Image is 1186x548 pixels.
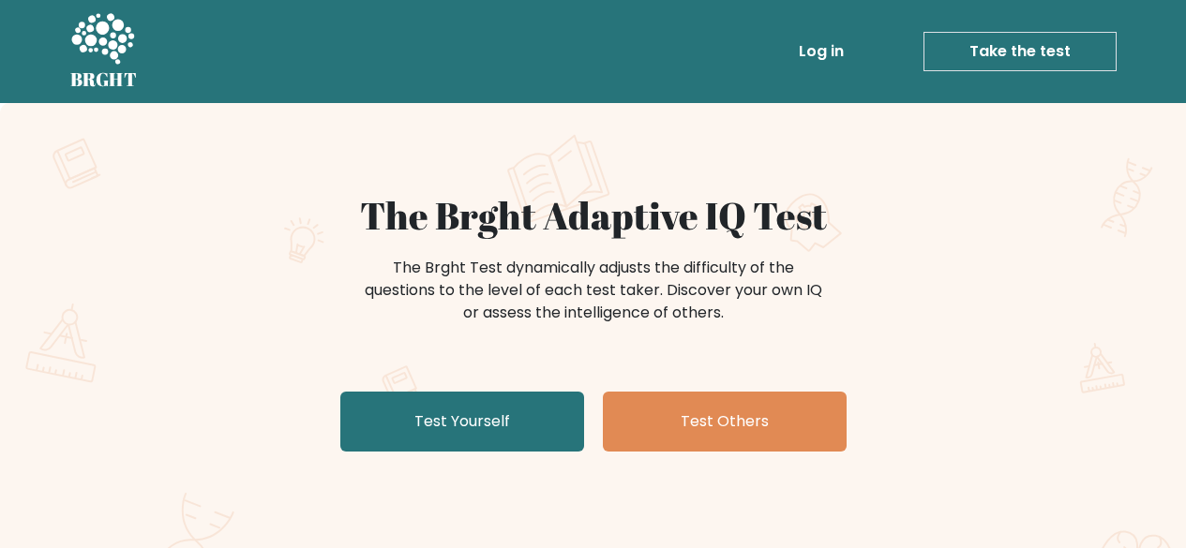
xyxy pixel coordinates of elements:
a: BRGHT [70,7,138,96]
a: Log in [791,33,851,70]
h5: BRGHT [70,68,138,91]
div: The Brght Test dynamically adjusts the difficulty of the questions to the level of each test take... [359,257,828,324]
h1: The Brght Adaptive IQ Test [136,193,1051,238]
a: Take the test [923,32,1117,71]
a: Test Others [603,392,847,452]
a: Test Yourself [340,392,584,452]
